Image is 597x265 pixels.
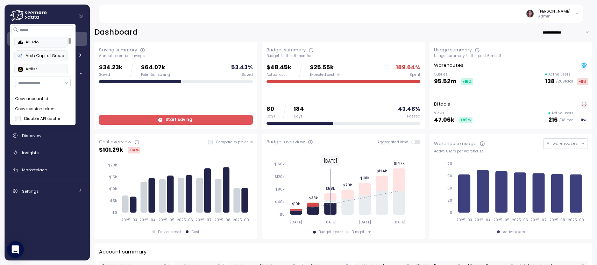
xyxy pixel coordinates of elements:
div: Copy account id [15,96,71,102]
tspan: $147k [394,161,405,166]
tspan: $40k [275,200,285,204]
p: $25.55k [310,63,340,72]
tspan: 2025-03 [121,218,137,222]
a: Settings [7,184,87,198]
tspan: [DATE] [393,220,405,224]
span: Marketplace [22,167,47,173]
tspan: $38k [308,196,318,200]
div: Spent [410,72,420,77]
tspan: $0 [112,210,117,215]
span: Start saving [165,115,192,124]
a: Marketplace [7,163,87,177]
img: 68b85438e78823e8cb7db339.PNG [18,40,23,44]
a: Dashboard [7,32,87,46]
tspan: 2025-07 [196,218,212,222]
img: ACg8ocLDuIZlR5f2kIgtapDwVC7yp445s3OgbrQTIAV7qYj8P05r5pI=s96-c [526,10,534,17]
tspan: 2025-09 [568,218,584,222]
span: Expected cost [310,72,334,77]
tspan: 2025-05 [158,218,175,222]
div: Budget spent [319,230,343,235]
text: [DATE] [324,158,337,164]
a: Budget segments [7,114,87,125]
h2: Dashboard [94,27,138,37]
label: Disable API cache [21,116,60,121]
div: Artlist [18,66,64,72]
p: Queries [434,72,473,77]
tspan: [DATE] [324,220,336,224]
tspan: $58k [326,186,335,191]
div: Days [294,114,304,119]
div: Passed [407,114,420,119]
tspan: 2025-08 [549,218,566,222]
tspan: $80k [275,187,285,192]
button: All warehouses [543,138,588,149]
tspan: 2025-08 [214,218,230,222]
tspan: 90 [447,174,452,178]
span: Aggregated view [377,140,411,144]
div: Saving summary [99,46,137,53]
div: Copy session token [15,106,71,112]
div: Budget limit [351,230,374,235]
div: Saved [99,72,122,77]
p: 95.52m [434,77,456,86]
p: Views [434,111,472,116]
a: Cost Overview [7,49,87,63]
img: 6628aa71fabf670d87b811be.PNG [18,67,23,71]
tspan: 2025-04 [140,218,156,222]
tspan: 2025-06 [512,218,528,222]
p: Warehouses [434,62,463,69]
a: Anomalies [7,84,87,95]
img: 68790ce639d2d68da1992664.PNG [18,53,23,58]
tspan: 2025-03 [456,218,472,222]
div: +95 % [459,117,472,123]
tspan: $160k [274,162,285,166]
tspan: 2025-07 [531,218,547,222]
p: 53.43 % [231,63,253,72]
div: Days [266,114,275,119]
p: 47.06k [434,115,454,125]
span: All warehouses [547,141,578,146]
a: Discovery [7,129,87,143]
a: Budget groups [7,99,87,110]
div: Usage summary for the past 6 months [434,53,588,58]
p: $48.45k [266,63,291,72]
a: Start saving [99,115,253,125]
p: 80 [266,105,275,114]
p: Account summary [99,248,147,256]
p: / 269 total [556,79,573,84]
tspan: 0 [450,210,452,215]
tspan: 2025-09 [233,218,249,222]
div: Cost [192,230,199,235]
div: Annual potential savings [99,53,253,58]
div: Potential saving [141,72,170,77]
tspan: $19k [292,202,300,206]
div: Open Intercom Messenger [7,241,24,258]
tspan: 2025-04 [475,218,491,222]
div: Previous cost [158,230,181,235]
div: Warehouse usage [434,140,477,147]
span: Discovery [22,133,41,138]
tspan: $120k [275,174,285,179]
div: Actual cost [266,72,291,77]
div: Cost overview [99,138,132,145]
div: Saved [242,72,253,77]
p: BI tools [434,101,450,108]
p: 189.64 % [396,63,420,72]
div: Budget overview [266,138,305,145]
tspan: 2025-06 [177,218,193,222]
tspan: 30 [448,198,452,203]
tspan: [DATE] [290,220,302,224]
p: / 381 total [559,118,575,123]
div: -11 % [577,78,588,85]
tspan: $5k [110,199,117,203]
p: 138 [545,77,555,86]
a: Monitoring [7,66,87,80]
tspan: 60 [447,186,452,191]
p: $34.23k [99,63,122,72]
p: $64.07k [141,63,170,72]
div: Alludo [18,39,64,45]
tspan: $10k [109,187,117,191]
a: Insights [7,146,87,160]
span: Insights [22,150,39,156]
div: Active users per warehouse [434,149,588,154]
